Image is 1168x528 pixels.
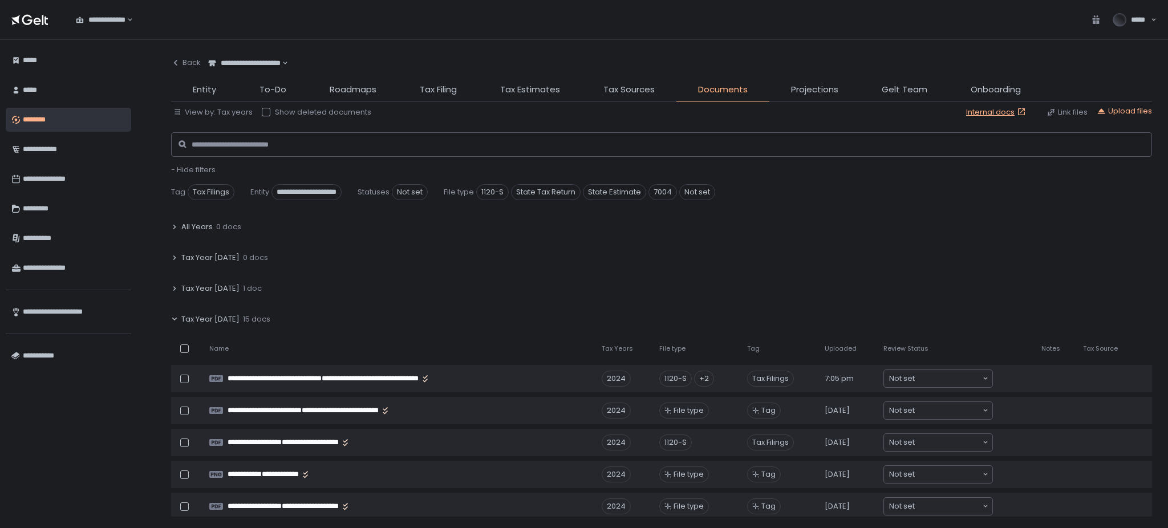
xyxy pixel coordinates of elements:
[173,107,253,117] button: View by: Tax years
[181,283,240,294] span: Tax Year [DATE]
[1083,344,1118,353] span: Tax Source
[259,83,286,96] span: To-Do
[125,14,126,26] input: Search for option
[971,83,1021,96] span: Onboarding
[1041,344,1060,353] span: Notes
[243,283,262,294] span: 1 doc
[511,184,581,200] span: State Tax Return
[181,222,213,232] span: All Years
[602,498,631,514] div: 2024
[68,8,133,32] div: Search for option
[825,501,850,511] span: [DATE]
[181,253,240,263] span: Tax Year [DATE]
[884,434,992,451] div: Search for option
[889,501,915,512] span: Not set
[915,373,982,384] input: Search for option
[882,83,927,96] span: Gelt Team
[250,187,269,197] span: Entity
[915,501,982,512] input: Search for option
[602,403,631,419] div: 2024
[1047,107,1088,117] button: Link files
[659,344,686,353] span: File type
[889,437,915,448] span: Not set
[884,370,992,387] div: Search for option
[171,164,216,175] span: - Hide filters
[420,83,457,96] span: Tax Filing
[602,466,631,482] div: 2024
[602,434,631,450] div: 2024
[171,187,185,197] span: Tag
[171,58,201,68] div: Back
[825,344,857,353] span: Uploaded
[602,371,631,387] div: 2024
[747,434,794,450] span: Tax Filings
[915,405,982,416] input: Search for option
[698,83,748,96] span: Documents
[444,187,474,197] span: File type
[825,437,850,448] span: [DATE]
[825,373,854,384] span: 7:05 pm
[602,344,633,353] span: Tax Years
[216,222,241,232] span: 0 docs
[747,344,760,353] span: Tag
[201,51,288,75] div: Search for option
[761,501,776,511] span: Tag
[358,187,390,197] span: Statuses
[825,405,850,416] span: [DATE]
[883,344,928,353] span: Review Status
[761,469,776,480] span: Tag
[674,405,704,416] span: File type
[1097,106,1152,116] button: Upload files
[884,466,992,483] div: Search for option
[966,107,1028,117] a: Internal docs
[659,434,692,450] div: 1120-S
[171,165,216,175] button: - Hide filters
[915,469,982,480] input: Search for option
[659,371,692,387] div: 1120-S
[171,51,201,74] button: Back
[392,184,428,200] span: Not set
[193,83,216,96] span: Entity
[330,83,376,96] span: Roadmaps
[603,83,655,96] span: Tax Sources
[243,314,270,324] span: 15 docs
[884,402,992,419] div: Search for option
[884,498,992,515] div: Search for option
[674,501,704,511] span: File type
[747,371,794,387] span: Tax Filings
[209,344,229,353] span: Name
[583,184,646,200] span: State Estimate
[889,405,915,416] span: Not set
[889,373,915,384] span: Not set
[791,83,838,96] span: Projections
[694,371,714,387] div: +2
[761,405,776,416] span: Tag
[889,469,915,480] span: Not set
[188,184,234,200] span: Tax Filings
[243,253,268,263] span: 0 docs
[181,314,240,324] span: Tax Year [DATE]
[679,184,715,200] span: Not set
[825,469,850,480] span: [DATE]
[674,469,704,480] span: File type
[476,184,509,200] span: 1120-S
[500,83,560,96] span: Tax Estimates
[648,184,677,200] span: 7004
[915,437,982,448] input: Search for option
